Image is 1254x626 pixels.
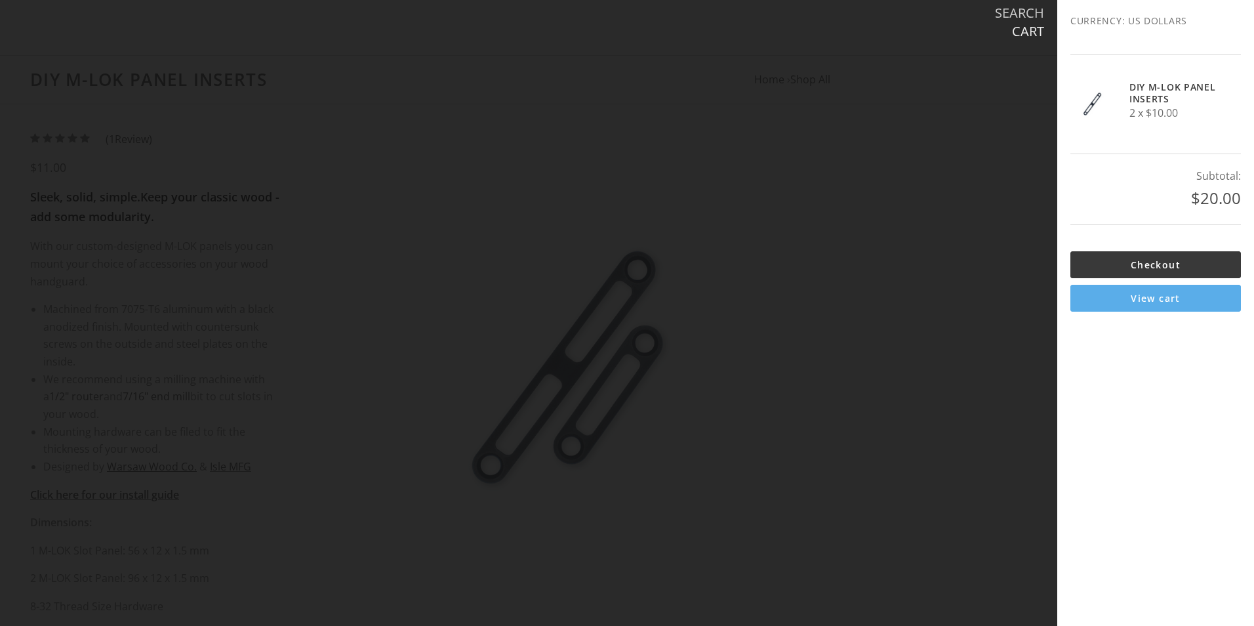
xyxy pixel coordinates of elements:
[1012,23,1044,40] a: Cart
[1070,285,1241,312] a: View cart
[1129,81,1218,104] h5: DIY M-LOK Panel Inserts
[1070,81,1116,127] img: DIY M-LOK Panel Inserts
[1070,13,1241,28] span: Currency: US Dollars
[1129,81,1218,122] div: 2 x $10.00
[995,5,1044,22] a: Search
[1070,167,1241,185] div: Subtotal:
[1070,185,1241,211] div: $20.00
[1070,251,1241,278] a: Checkout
